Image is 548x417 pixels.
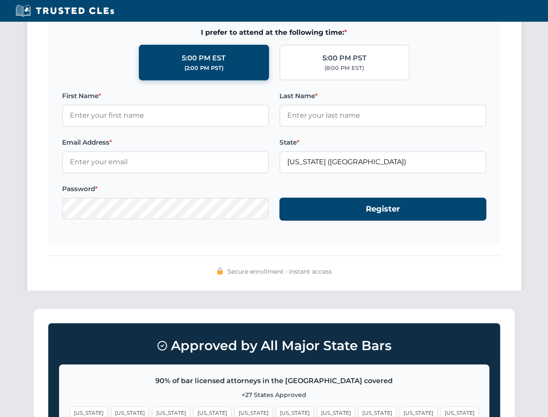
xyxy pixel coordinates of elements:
[13,4,117,17] img: Trusted CLEs
[62,91,269,101] label: First Name
[279,137,486,148] label: State
[59,334,489,357] h3: Approved by All Major State Bars
[62,151,269,173] input: Enter your email
[325,64,364,73] div: (8:00 PM EST)
[62,27,486,38] span: I prefer to attend at the following time:
[70,375,479,387] p: 90% of bar licensed attorneys in the [GEOGRAPHIC_DATA] covered
[62,137,269,148] label: Email Address
[322,53,367,64] div: 5:00 PM PST
[70,390,479,400] p: +27 States Approved
[62,105,269,126] input: Enter your first name
[184,64,223,73] div: (2:00 PM PST)
[62,184,269,194] label: Password
[182,53,226,64] div: 5:00 PM EST
[279,91,486,101] label: Last Name
[217,268,223,275] img: 🔒
[279,105,486,126] input: Enter your last name
[279,151,486,173] input: Florida (FL)
[227,267,332,276] span: Secure enrollment • Instant access
[279,198,486,221] button: Register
